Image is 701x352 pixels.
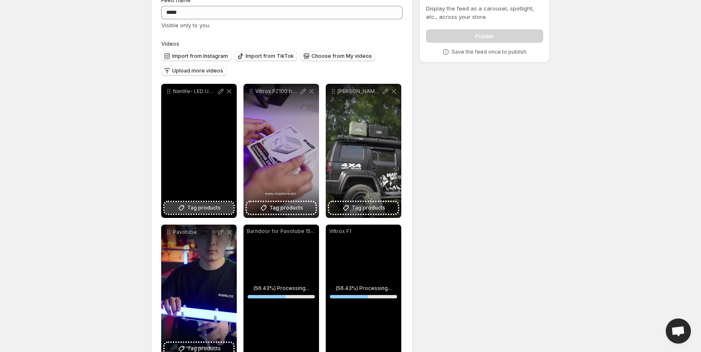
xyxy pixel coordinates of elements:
p: Pavotube [173,229,217,236]
span: Videos [161,40,179,47]
p: Display the feed as a carousel, spotlight, etc., across your store. [426,4,543,21]
span: Import from Instagram [172,53,228,60]
p: Nanlite- LED UG Arena- [GEOGRAPHIC_DATA] 2- Cinestore 9983-3230 wwwcinestore [173,88,217,95]
p: Viltrox FZ100 battery charging case 245000 [255,88,299,95]
span: Import from TikTok [246,53,294,60]
div: Nanlite- LED UG Arena- [GEOGRAPHIC_DATA] 2- Cinestore 9983-3230 wwwcinestoreTag products [161,84,237,218]
span: Tag products [352,204,385,212]
button: Tag products [165,202,233,214]
button: Upload more videos [161,66,227,76]
span: Upload more videos [172,67,223,74]
p: Save the feed once to publish. [452,49,528,55]
span: Tag products [269,204,303,212]
button: Choose from My videos [301,51,375,61]
div: Open chat [666,318,691,344]
p: Viltrox F1 [329,228,398,235]
p: Barndoor for Pavotube 15C 30C [247,228,316,235]
span: Tag products [187,204,221,212]
p: [PERSON_NAME] T-230 300000 T-300 420000 Gutek [337,88,381,95]
div: Viltrox FZ100 battery charging case 245000Tag products [243,84,319,218]
button: Tag products [329,202,398,214]
button: Import from TikTok [235,51,297,61]
button: Tag products [247,202,316,214]
button: Import from Instagram [161,51,231,61]
div: [PERSON_NAME] T-230 300000 T-300 420000 GutekTag products [326,84,401,218]
span: Visible only to you. [161,22,210,28]
span: Choose from My videos [311,53,372,60]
